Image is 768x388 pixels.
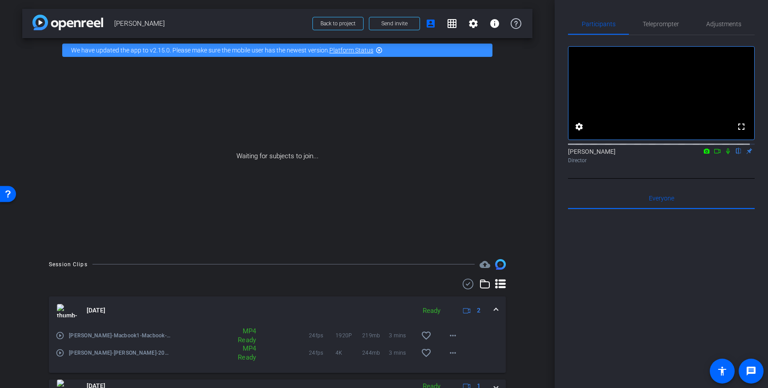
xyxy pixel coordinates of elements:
[448,348,458,358] mat-icon: more_horiz
[736,121,747,132] mat-icon: fullscreen
[376,47,383,54] mat-icon: highlight_off
[418,306,445,316] div: Ready
[336,331,362,340] span: 1920P
[49,296,506,325] mat-expansion-panel-header: thumb-nail[DATE]Ready2
[309,348,336,357] span: 24fps
[381,20,408,27] span: Send invite
[480,259,490,270] mat-icon: cloud_upload
[643,21,679,27] span: Teleprompter
[32,15,103,30] img: app-logo
[49,325,506,373] div: thumb-nail[DATE]Ready2
[746,366,756,376] mat-icon: message
[568,156,755,164] div: Director
[114,15,307,32] span: [PERSON_NAME]
[56,331,64,340] mat-icon: play_circle_outline
[447,18,457,29] mat-icon: grid_on
[312,17,364,30] button: Back to project
[56,348,64,357] mat-icon: play_circle_outline
[69,348,171,357] span: [PERSON_NAME]-[PERSON_NAME]-2025-10-07-09-40-06-583-1
[57,304,77,317] img: thumb-nail
[421,330,432,341] mat-icon: favorite_border
[495,259,506,270] img: Session clips
[733,147,744,155] mat-icon: flip
[219,327,260,344] div: MP4 Ready
[362,348,389,357] span: 244mb
[309,331,336,340] span: 24fps
[568,147,755,164] div: [PERSON_NAME]
[49,260,88,269] div: Session Clips
[582,21,616,27] span: Participants
[717,366,728,376] mat-icon: accessibility
[369,17,420,30] button: Send invite
[706,21,741,27] span: Adjustments
[320,20,356,27] span: Back to project
[336,348,362,357] span: 4K
[389,331,416,340] span: 3 mins
[480,259,490,270] span: Destinations for your clips
[362,331,389,340] span: 219mb
[477,306,480,315] span: 2
[574,121,584,132] mat-icon: settings
[489,18,500,29] mat-icon: info
[425,18,436,29] mat-icon: account_box
[87,306,105,315] span: [DATE]
[448,330,458,341] mat-icon: more_horiz
[62,44,492,57] div: We have updated the app to v2.15.0. Please make sure the mobile user has the newest version.
[389,348,416,357] span: 3 mins
[219,344,260,362] div: MP4 Ready
[22,62,532,250] div: Waiting for subjects to join...
[649,195,674,201] span: Everyone
[69,331,171,340] span: [PERSON_NAME]-Macbook1-Macbook-2025-10-07-09-40-06-583-0
[468,18,479,29] mat-icon: settings
[421,348,432,358] mat-icon: favorite_border
[329,47,373,54] a: Platform Status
